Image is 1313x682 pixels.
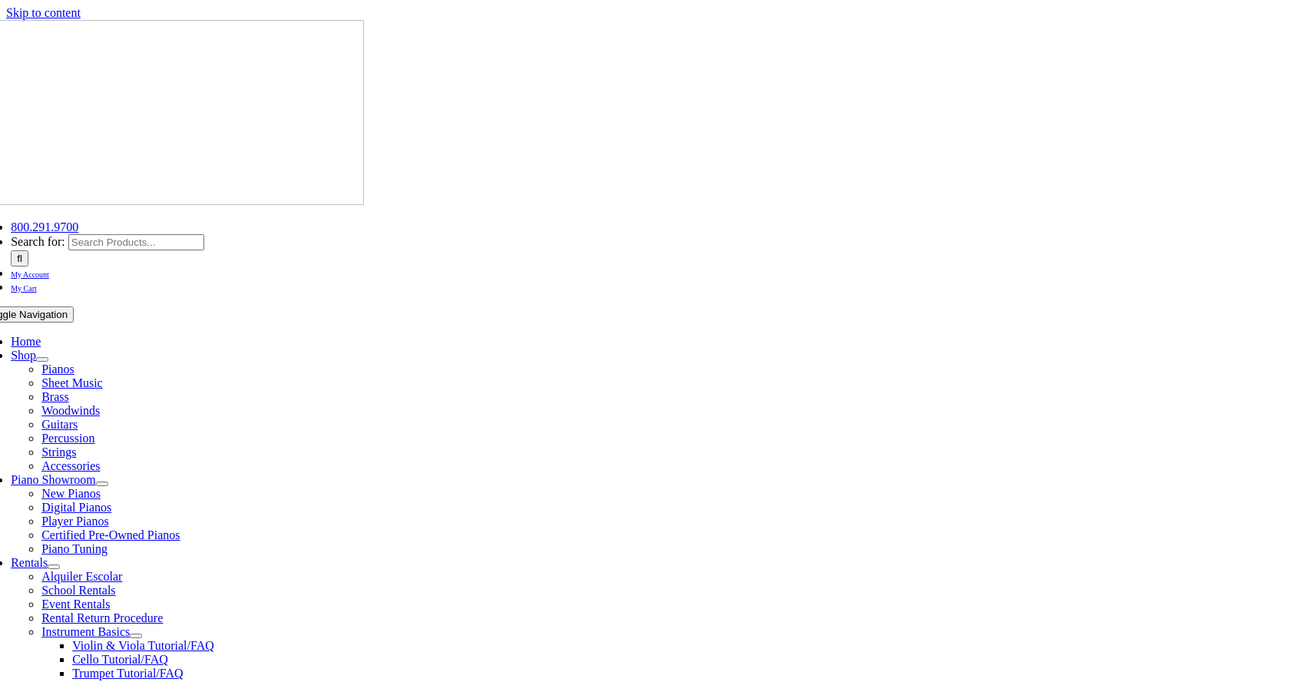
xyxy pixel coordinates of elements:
[41,625,130,638] a: Instrument Basics
[11,556,48,569] a: Rentals
[41,584,115,597] a: School Rentals
[11,280,37,293] a: My Cart
[11,284,37,293] span: My Cart
[68,234,204,250] input: Search Products...
[11,235,65,248] span: Search for:
[41,570,122,583] a: Alquiler Escolar
[11,270,49,279] span: My Account
[41,418,78,431] a: Guitars
[6,6,81,19] a: Skip to content
[72,639,214,652] a: Violin & Viola Tutorial/FAQ
[72,653,168,666] a: Cello Tutorial/FAQ
[41,598,110,611] a: Event Rentals
[41,390,69,403] a: Brass
[41,459,100,472] a: Accessories
[41,515,109,528] a: Player Pianos
[130,634,142,638] button: Open submenu of Instrument Basics
[36,357,48,362] button: Open submenu of Shop
[48,564,60,569] button: Open submenu of Rentals
[11,473,96,486] a: Piano Showroom
[41,445,76,459] a: Strings
[11,220,78,233] a: 800.291.9700
[41,542,107,555] a: Piano Tuning
[41,611,163,624] a: Rental Return Procedure
[41,528,180,541] a: Certified Pre-Owned Pianos
[72,667,183,680] a: Trumpet Tutorial/FAQ
[96,482,108,486] button: Open submenu of Piano Showroom
[11,349,36,362] a: Shop
[11,267,49,280] a: My Account
[41,404,100,417] a: Woodwinds
[41,432,94,445] a: Percussion
[41,487,101,500] a: New Pianos
[11,335,41,348] a: Home
[11,250,28,267] input: Search
[41,363,74,376] a: Pianos
[41,376,103,389] a: Sheet Music
[41,501,111,514] a: Digital Pianos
